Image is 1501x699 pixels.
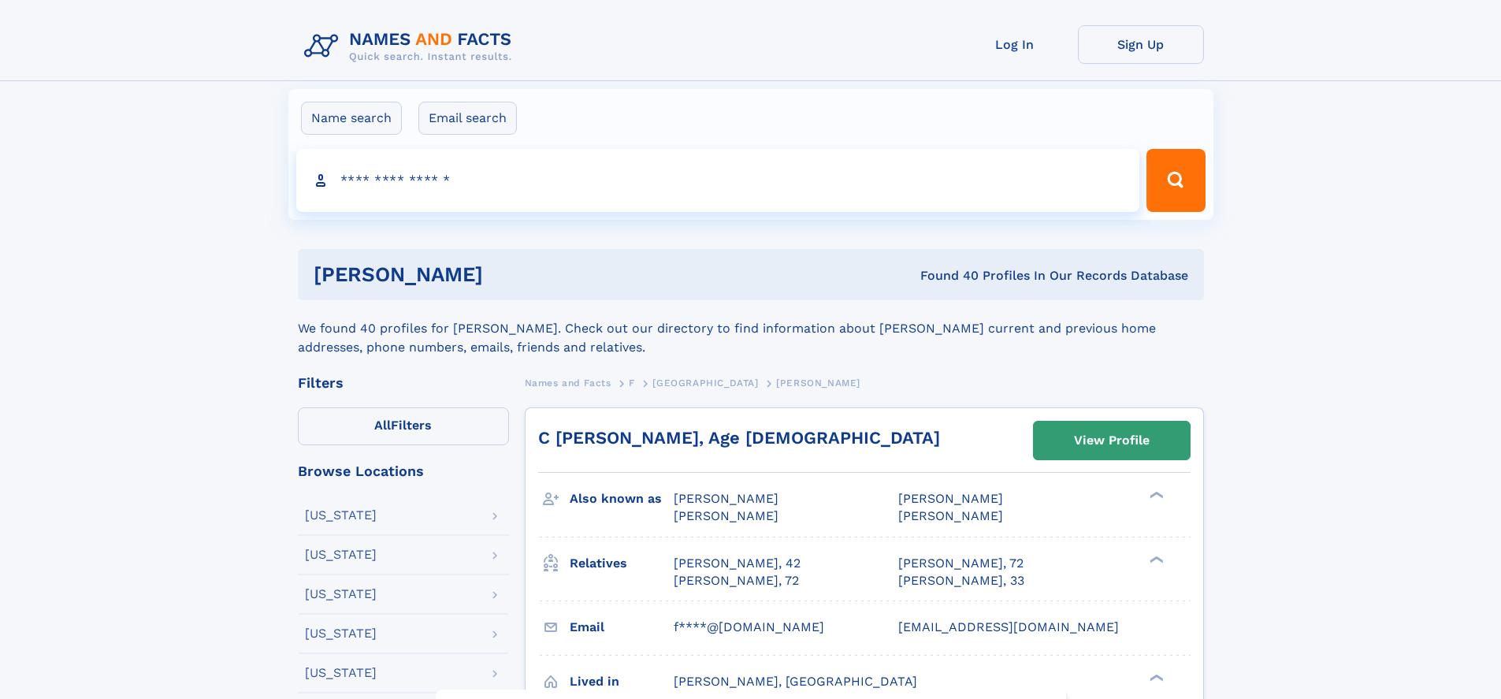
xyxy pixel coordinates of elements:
h3: Relatives [570,550,674,577]
label: Email search [418,102,517,135]
img: Logo Names and Facts [298,25,525,68]
h1: [PERSON_NAME] [314,265,702,284]
span: [PERSON_NAME] [898,508,1003,523]
span: [PERSON_NAME], [GEOGRAPHIC_DATA] [674,674,917,689]
a: C [PERSON_NAME], Age [DEMOGRAPHIC_DATA] [538,428,940,448]
span: [PERSON_NAME] [674,491,778,506]
a: [PERSON_NAME], 72 [674,572,799,589]
h3: Email [570,614,674,641]
div: ❯ [1146,490,1165,500]
a: Names and Facts [525,373,611,392]
a: [PERSON_NAME], 33 [898,572,1024,589]
span: [PERSON_NAME] [898,491,1003,506]
a: F [629,373,635,392]
a: Sign Up [1078,25,1204,64]
a: [GEOGRAPHIC_DATA] [652,373,758,392]
span: [EMAIL_ADDRESS][DOMAIN_NAME] [898,619,1119,634]
h3: Lived in [570,668,674,695]
div: [US_STATE] [305,627,377,640]
div: View Profile [1074,422,1150,459]
div: ❯ [1146,554,1165,564]
a: View Profile [1034,422,1190,459]
a: Log In [952,25,1078,64]
div: Browse Locations [298,464,509,478]
div: Filters [298,376,509,390]
div: [US_STATE] [305,509,377,522]
span: [PERSON_NAME] [674,508,778,523]
label: Name search [301,102,402,135]
a: [PERSON_NAME], 72 [898,555,1024,572]
span: [GEOGRAPHIC_DATA] [652,377,758,389]
a: [PERSON_NAME], 42 [674,555,801,572]
button: Search Button [1146,149,1205,212]
div: [US_STATE] [305,548,377,561]
h3: Also known as [570,485,674,512]
div: ❯ [1146,672,1165,682]
div: [US_STATE] [305,588,377,600]
span: F [629,377,635,389]
div: [US_STATE] [305,667,377,679]
label: Filters [298,407,509,445]
span: All [374,418,391,433]
input: search input [296,149,1140,212]
div: Found 40 Profiles In Our Records Database [701,267,1188,284]
span: [PERSON_NAME] [776,377,860,389]
div: We found 40 profiles for [PERSON_NAME]. Check out our directory to find information about [PERSON... [298,300,1204,357]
